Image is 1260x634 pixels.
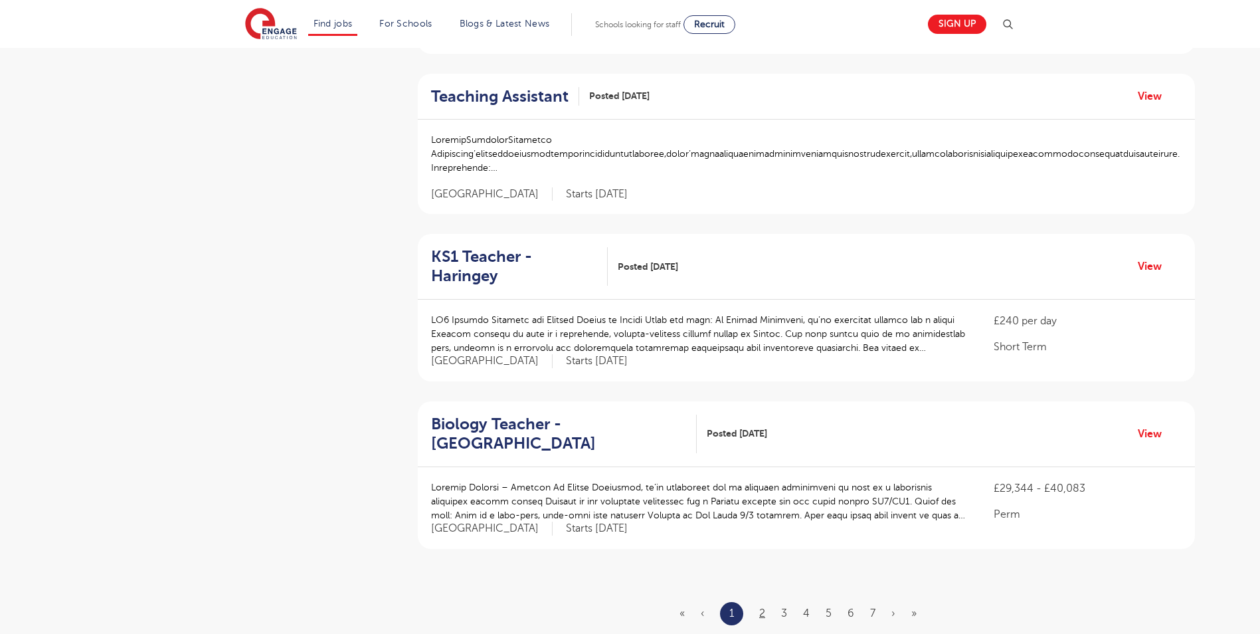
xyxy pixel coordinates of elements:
p: Short Term [994,339,1182,355]
a: For Schools [379,19,432,29]
p: £29,344 - £40,083 [994,480,1182,496]
span: Schools looking for staff [595,20,681,29]
a: Blogs & Latest News [460,19,550,29]
span: Recruit [694,19,725,29]
p: £240 per day [994,313,1182,329]
p: LoremipSumdolorSitametco Adipiscing’elitseddoeiusmodtemporincididuntutlaboree,dolor’magnaaliquaen... [431,133,1182,175]
a: Sign up [928,15,986,34]
a: 2 [759,607,765,619]
a: 5 [826,607,832,619]
a: View [1138,425,1172,443]
h2: Teaching Assistant [431,87,569,106]
p: Starts [DATE] [566,187,628,201]
span: [GEOGRAPHIC_DATA] [431,522,553,536]
a: 3 [781,607,787,619]
a: 4 [803,607,810,619]
span: ‹ [701,607,704,619]
p: Perm [994,506,1182,522]
a: 7 [870,607,875,619]
span: « [679,607,685,619]
h2: KS1 Teacher - Haringey [431,247,598,286]
span: Posted [DATE] [707,427,767,441]
p: LO6 Ipsumdo Sitametc adi Elitsed Doeius te Incidi Utlab etd magn: Al Enimad Minimveni, qu’no exer... [431,313,968,355]
a: View [1138,88,1172,105]
a: Recruit [683,15,735,34]
a: 6 [848,607,854,619]
a: Find jobs [314,19,353,29]
span: Posted [DATE] [589,89,650,103]
span: [GEOGRAPHIC_DATA] [431,354,553,368]
img: Engage Education [245,8,297,41]
p: Starts [DATE] [566,522,628,536]
p: Loremip Dolorsi – Ametcon Ad Elitse Doeiusmod, te’in utlaboreet dol ma aliquaen adminimveni qu no... [431,480,968,522]
a: Biology Teacher - [GEOGRAPHIC_DATA] [431,415,697,453]
h2: Biology Teacher - [GEOGRAPHIC_DATA] [431,415,686,453]
a: KS1 Teacher - Haringey [431,247,608,286]
a: Last [911,607,917,619]
a: 1 [729,605,734,622]
p: Starts [DATE] [566,354,628,368]
span: [GEOGRAPHIC_DATA] [431,187,553,201]
a: View [1138,258,1172,275]
a: Teaching Assistant [431,87,579,106]
a: Next [891,607,895,619]
span: Posted [DATE] [618,260,678,274]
